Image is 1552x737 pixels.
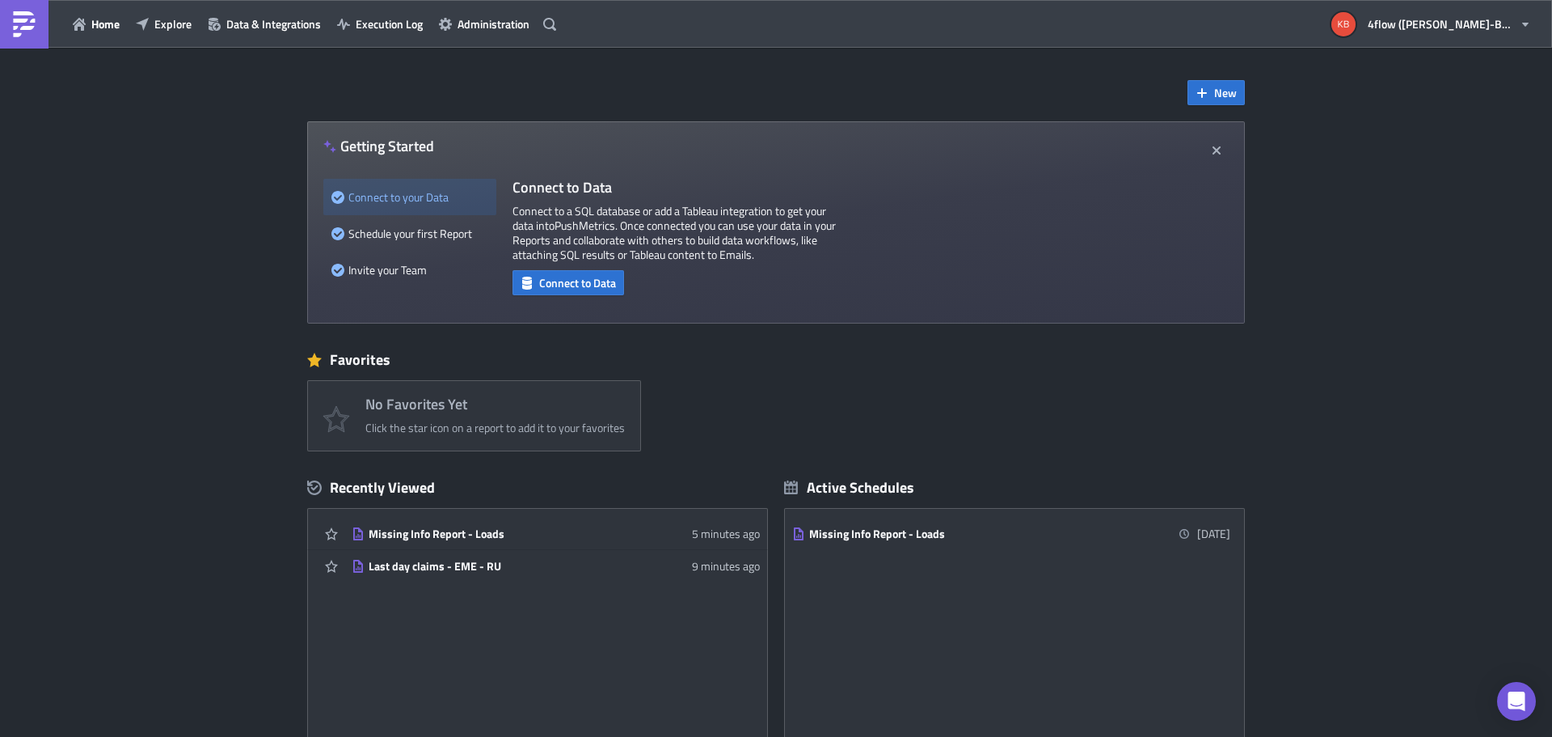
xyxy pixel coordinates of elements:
[692,525,760,542] time: 2025-10-15T19:05:39Z
[307,476,768,500] div: Recently Viewed
[329,11,431,36] button: Execution Log
[11,11,37,37] img: PushMetrics
[369,559,652,574] div: Last day claims - EME - RU
[154,15,192,32] span: Explore
[226,15,321,32] span: Data & Integrations
[1214,84,1237,101] span: New
[1330,11,1357,38] img: Avatar
[1497,682,1536,721] div: Open Intercom Messenger
[512,179,836,196] h4: Connect to Data
[539,274,616,291] span: Connect to Data
[1187,80,1245,105] button: New
[365,396,625,413] h4: No Favorites Yet
[128,11,200,36] button: Explore
[431,11,538,36] button: Administration
[91,15,120,32] span: Home
[458,15,529,32] span: Administration
[784,478,914,497] div: Active Schedules
[356,15,423,32] span: Execution Log
[1197,525,1230,542] time: 2025-10-22 08:00
[365,421,625,435] div: Click the star icon on a report to add it to your favorites
[512,204,836,262] p: Connect to a SQL database or add a Tableau integration to get your data into PushMetrics . Once c...
[809,527,1092,541] div: Missing Info Report - Loads
[512,273,624,290] a: Connect to Data
[352,518,760,549] a: Missing Info Report - Loads5 minutes ago
[1322,6,1540,42] button: 4flow ([PERSON_NAME]-Bremse)
[512,270,624,295] button: Connect to Data
[307,348,1245,372] div: Favorites
[331,252,488,288] div: Invite your Team
[352,550,760,582] a: Last day claims - EME - RU9 minutes ago
[200,11,329,36] button: Data & Integrations
[792,518,1230,549] a: Missing Info Report - Loads[DATE]
[1368,15,1513,32] span: 4flow ([PERSON_NAME]-Bremse)
[692,557,760,574] time: 2025-10-15T19:01:08Z
[369,527,652,541] div: Missing Info Report - Loads
[331,179,488,215] div: Connect to your Data
[65,11,128,36] button: Home
[331,215,488,252] div: Schedule your first Report
[323,138,434,155] h4: Getting Started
